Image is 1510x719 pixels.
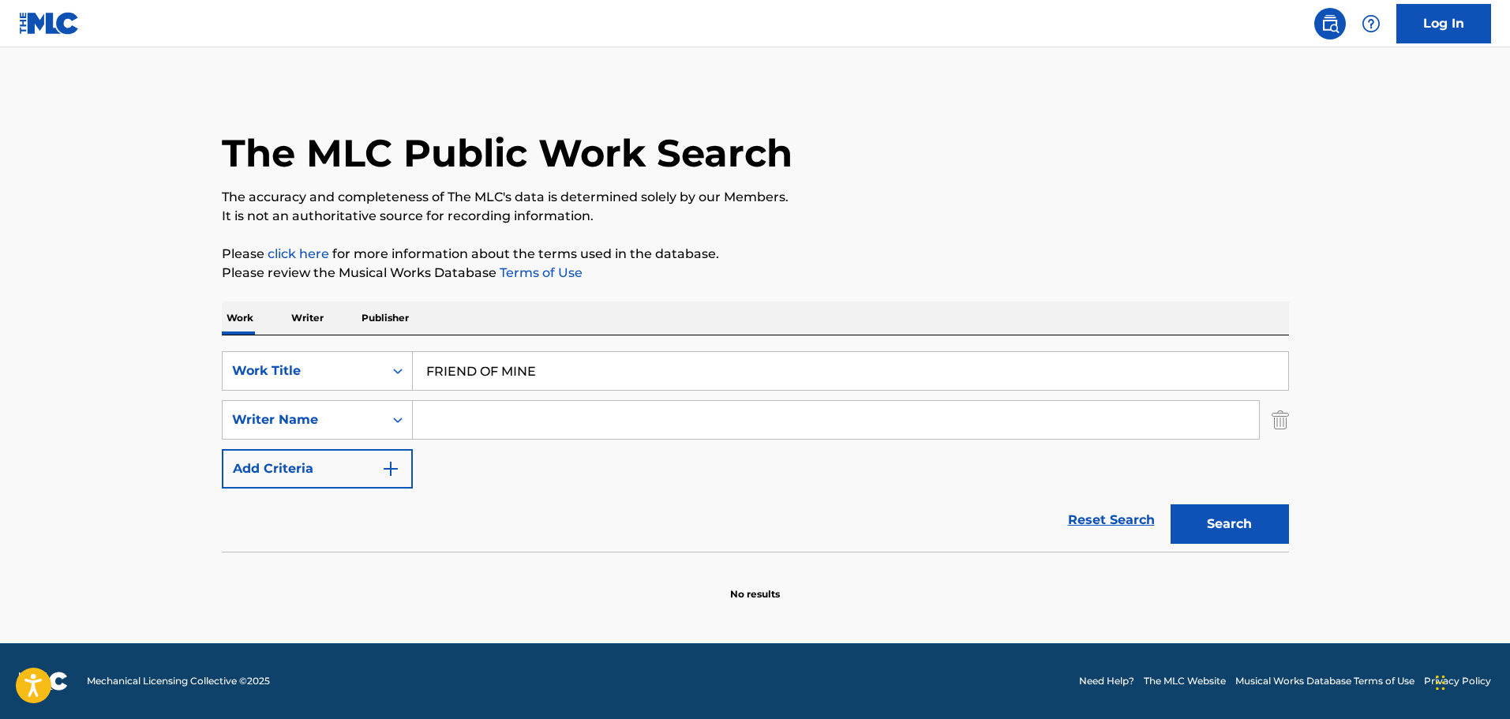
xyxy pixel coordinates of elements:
iframe: Chat Widget [1431,643,1510,719]
p: Please for more information about the terms used in the database. [222,245,1289,264]
a: Musical Works Database Terms of Use [1235,674,1414,688]
a: click here [268,246,329,261]
img: Delete Criterion [1272,400,1289,440]
a: Need Help? [1079,674,1134,688]
img: 9d2ae6d4665cec9f34b9.svg [381,459,400,478]
img: logo [19,672,68,691]
img: search [1321,14,1340,33]
span: Mechanical Licensing Collective © 2025 [87,674,270,688]
p: It is not an authoritative source for recording information. [222,207,1289,226]
div: Work Title [232,361,374,380]
p: The accuracy and completeness of The MLC's data is determined solely by our Members. [222,188,1289,207]
p: No results [730,568,780,601]
p: Work [222,301,258,335]
button: Search [1171,504,1289,544]
img: MLC Logo [19,12,80,35]
h1: The MLC Public Work Search [222,129,792,177]
p: Please review the Musical Works Database [222,264,1289,283]
form: Search Form [222,351,1289,552]
div: Drag [1436,659,1445,706]
a: Privacy Policy [1424,674,1491,688]
div: Writer Name [232,410,374,429]
p: Writer [287,301,328,335]
button: Add Criteria [222,449,413,489]
a: Public Search [1314,8,1346,39]
a: Log In [1396,4,1491,43]
a: The MLC Website [1144,674,1226,688]
a: Reset Search [1060,503,1163,537]
img: help [1362,14,1381,33]
div: Help [1355,8,1387,39]
p: Publisher [357,301,414,335]
a: Terms of Use [496,265,583,280]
